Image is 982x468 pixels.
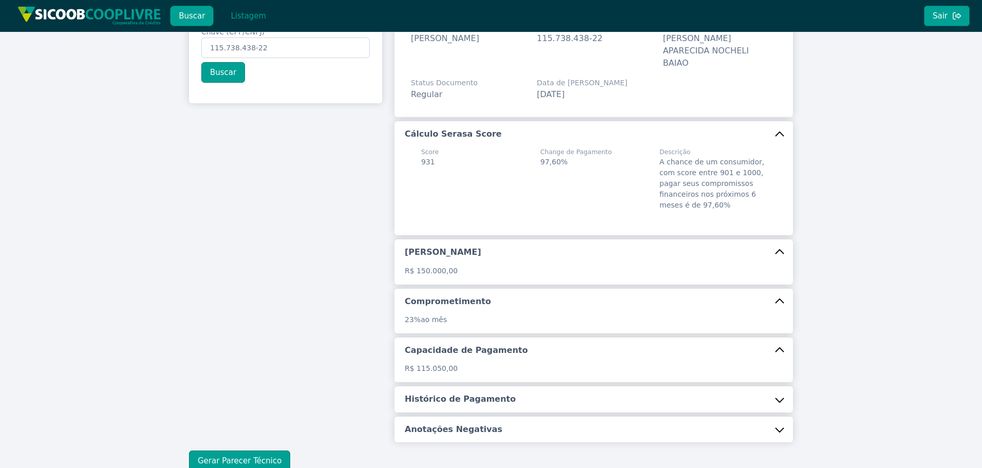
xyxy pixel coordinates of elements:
[405,345,528,356] h5: Capacidade de Pagamento
[405,394,516,405] h5: Histórico de Pagamento
[663,33,749,68] span: [PERSON_NAME] APARECIDA NOCHELI BAIAO
[659,158,764,209] span: A chance de um consumidor, com score entre 901 e 1000, pagar seus compromissos financeiros nos pr...
[540,147,612,157] span: Change de Pagamento
[394,417,793,442] button: Anotações Negativas
[201,62,245,83] button: Buscar
[421,158,435,166] span: 931
[659,147,766,157] span: Descrição
[405,315,421,324] span: 23%
[201,38,370,58] input: Chave (CPF/CNPJ)
[411,89,442,99] span: Regular
[411,78,478,88] span: Status Documento
[405,364,458,372] span: R$ 115.050,00
[394,338,793,363] button: Capacidade de Pagamento
[405,296,491,307] h5: Comprometimento
[405,424,502,435] h5: Anotações Negativas
[924,6,970,26] button: Sair
[405,247,481,258] h5: [PERSON_NAME]
[17,6,161,25] img: img/sicoob_cooplivre.png
[405,128,502,140] h5: Cálculo Serasa Score
[537,33,602,43] span: 115.738.438-22
[405,314,783,325] p: ao mês
[170,6,214,26] button: Buscar
[411,33,479,43] span: [PERSON_NAME]
[421,147,439,157] span: Score
[394,289,793,314] button: Comprometimento
[405,267,458,275] span: R$ 150.000,00
[394,121,793,147] button: Cálculo Serasa Score
[394,386,793,412] button: Histórico de Pagamento
[537,78,627,88] span: Data de [PERSON_NAME]
[394,239,793,265] button: [PERSON_NAME]
[537,89,564,99] span: [DATE]
[222,6,275,26] button: Listagem
[540,158,568,166] span: 97,60%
